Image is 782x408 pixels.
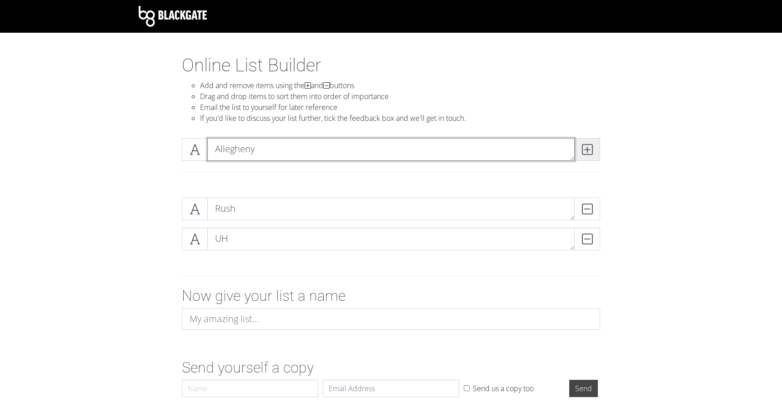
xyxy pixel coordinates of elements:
img: Blackgate [139,6,207,27]
input: My amazing list... [182,308,600,330]
li: Email the list to yourself for later reference [200,102,600,113]
label: Send us a copy too [473,383,534,394]
h2: Send yourself a copy [182,359,600,376]
li: If you'd like to discuss your list further, tick the feedback box and we'll get in touch. [200,113,600,124]
h1: Online List Builder [182,55,600,76]
h2: Now give your list a name [182,287,600,304]
input: Name [182,380,318,397]
li: Drag and drop items to sort them into order of importance [200,91,600,102]
li: Add and remove items using the and buttons [200,80,600,91]
input: Send [569,380,598,397]
input: Email Address [323,380,459,397]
